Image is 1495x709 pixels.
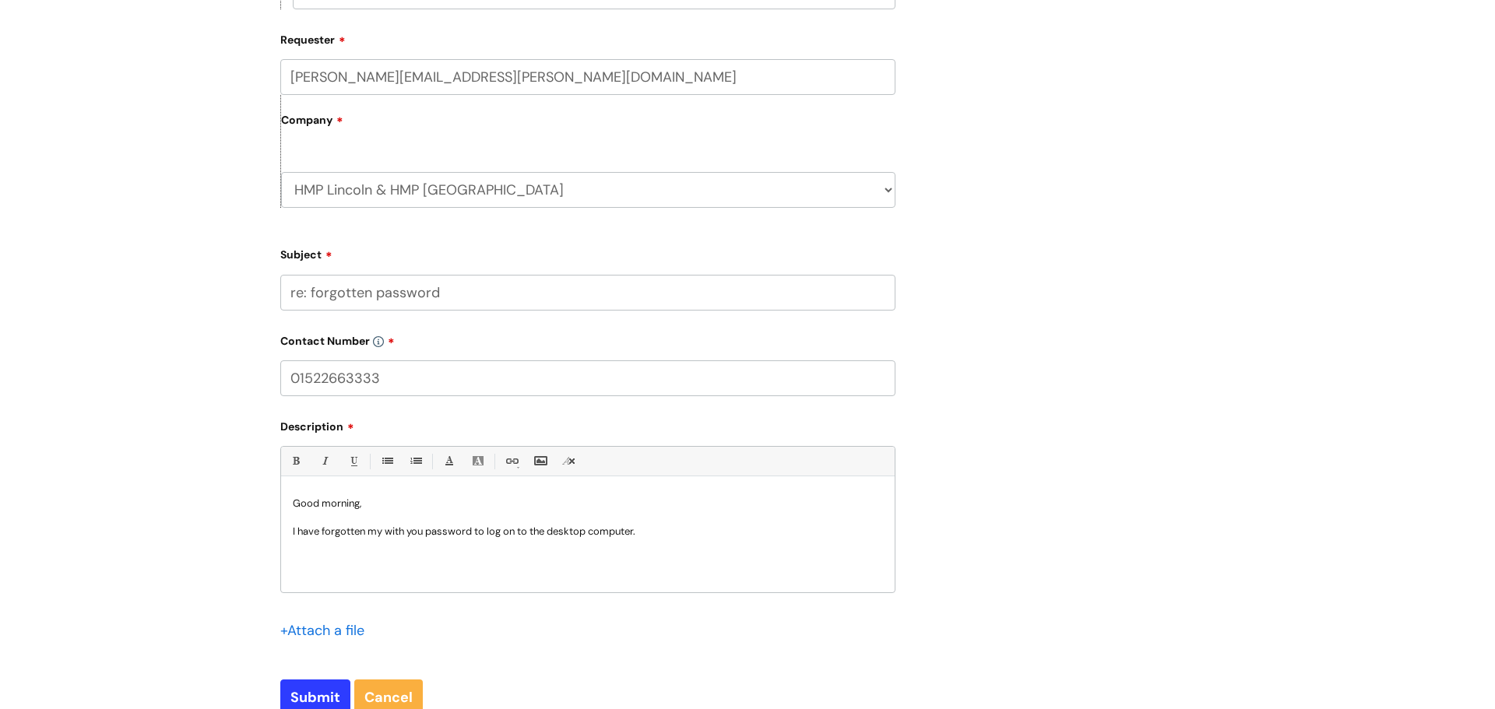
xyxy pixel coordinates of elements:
a: Insert Image... [530,451,550,471]
label: Company [281,108,895,143]
span: + [280,621,287,640]
img: info-icon.svg [373,336,384,347]
p: Good morning, [293,497,883,511]
a: Font Color [439,451,459,471]
div: Attach a file [280,618,374,643]
a: • Unordered List (Ctrl-Shift-7) [377,451,396,471]
a: Italic (Ctrl-I) [315,451,334,471]
label: Contact Number [280,329,895,348]
a: Bold (Ctrl-B) [286,451,305,471]
a: Remove formatting (Ctrl-\) [559,451,579,471]
label: Requester [280,28,895,47]
a: Back Color [468,451,487,471]
label: Subject [280,243,895,261]
label: Description [280,415,895,433]
p: I have forgotten my with you password to log on to the desktop computer. [293,525,883,539]
input: Email [280,59,895,95]
a: Underline(Ctrl-U) [343,451,363,471]
a: 1. Ordered List (Ctrl-Shift-8) [406,451,425,471]
a: Link [501,451,521,471]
